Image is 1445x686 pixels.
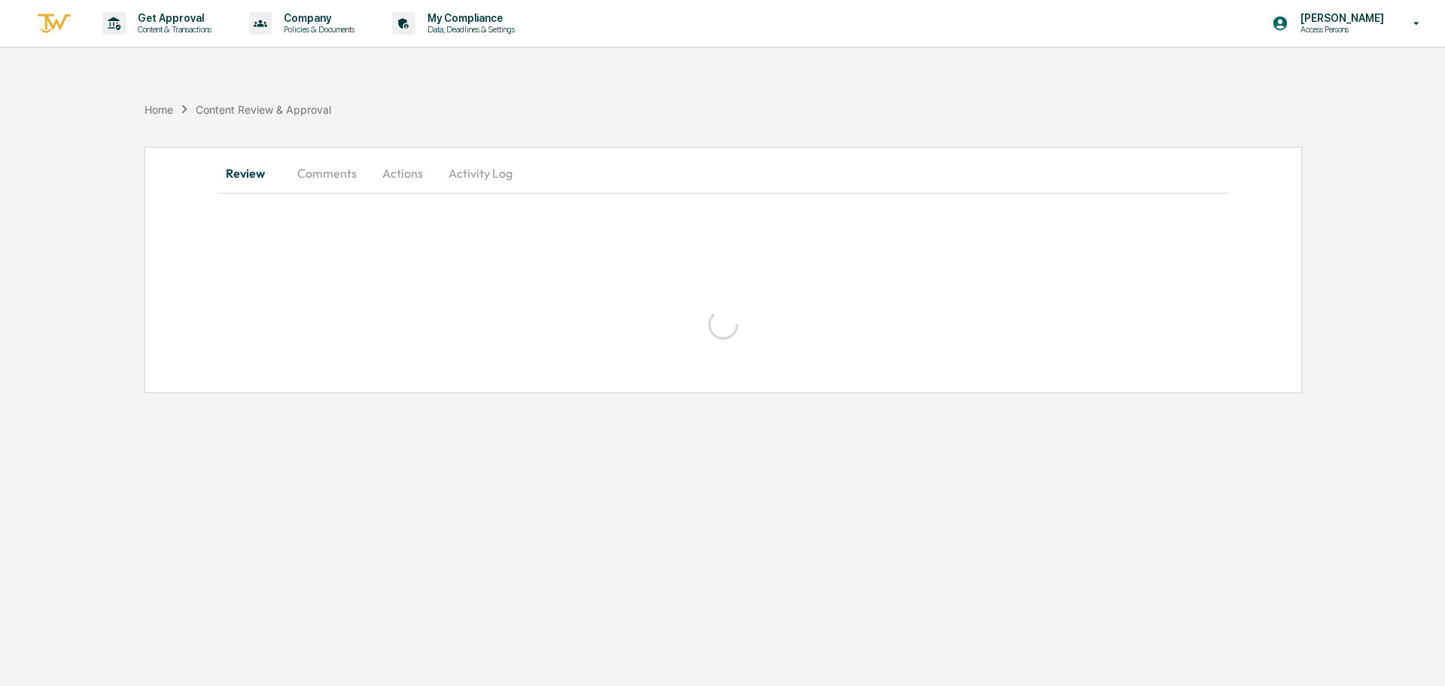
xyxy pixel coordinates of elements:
[144,103,173,116] div: Home
[196,103,331,116] div: Content Review & Approval
[36,11,72,36] img: logo
[1288,24,1392,35] p: Access Persons
[1288,12,1392,24] p: [PERSON_NAME]
[415,12,522,24] p: My Compliance
[369,155,437,191] button: Actions
[126,12,219,24] p: Get Approval
[272,12,362,24] p: Company
[285,155,369,191] button: Comments
[126,24,219,35] p: Content & Transactions
[218,155,285,191] button: Review
[272,24,362,35] p: Policies & Documents
[437,155,525,191] button: Activity Log
[415,24,522,35] p: Data, Deadlines & Settings
[218,155,1229,191] div: secondary tabs example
